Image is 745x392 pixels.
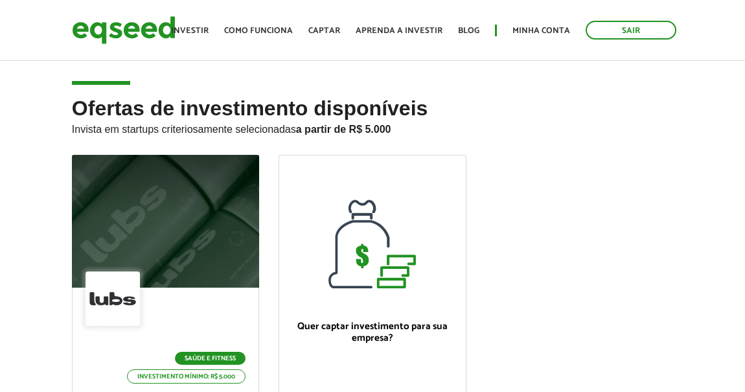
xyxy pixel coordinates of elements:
[512,27,570,35] a: Minha conta
[127,369,246,384] p: Investimento mínimo: R$ 5.000
[224,27,293,35] a: Como funciona
[292,321,452,344] p: Quer captar investimento para sua empresa?
[356,27,442,35] a: Aprenda a investir
[175,352,246,365] p: Saúde e Fitness
[586,21,676,40] a: Sair
[72,13,176,47] img: EqSeed
[296,124,391,135] strong: a partir de R$ 5.000
[171,27,209,35] a: Investir
[458,27,479,35] a: Blog
[72,97,673,155] h2: Ofertas de investimento disponíveis
[72,120,673,135] p: Invista em startups criteriosamente selecionadas
[308,27,340,35] a: Captar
